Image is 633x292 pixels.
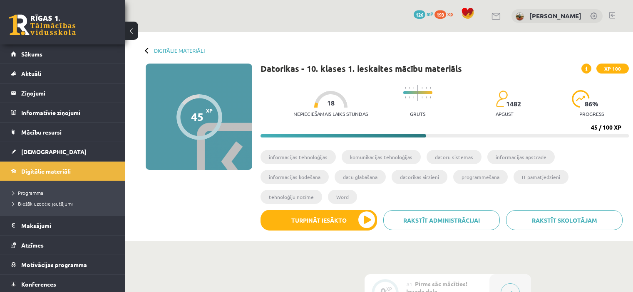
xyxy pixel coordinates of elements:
span: 1482 [506,100,521,108]
img: students-c634bb4e5e11cddfef0936a35e636f08e4e9abd3cc4e673bd6f9a4125e45ecb1.svg [496,90,508,108]
span: Aktuāli [21,70,41,77]
li: Word [328,190,357,204]
a: 126 mP [414,10,433,17]
span: XP [206,108,213,113]
img: icon-short-line-57e1e144782c952c97e751825c79c345078a6d821885a25fce030b3d8c18986b.svg [430,96,431,98]
span: Biežāk uzdotie jautājumi [12,200,73,207]
legend: Informatīvie ziņojumi [21,103,114,122]
a: Digitālie materiāli [11,162,114,181]
span: Atzīmes [21,241,44,249]
img: icon-short-line-57e1e144782c952c97e751825c79c345078a6d821885a25fce030b3d8c18986b.svg [409,96,410,98]
a: Informatīvie ziņojumi [11,103,114,122]
img: icon-long-line-d9ea69661e0d244f92f715978eff75569469978d946b2353a9bb055b3ed8787d.svg [417,85,418,101]
li: datoru sistēmas [427,150,482,164]
button: Turpināt iesākto [261,210,377,231]
a: Sākums [11,44,114,64]
li: IT pamatjēdzieni [514,170,568,184]
span: Digitālie materiāli [21,167,71,175]
a: Atzīmes [11,236,114,255]
legend: Maksājumi [21,216,114,235]
img: icon-short-line-57e1e144782c952c97e751825c79c345078a6d821885a25fce030b3d8c18986b.svg [405,96,406,98]
span: 86 % [585,100,599,108]
img: icon-short-line-57e1e144782c952c97e751825c79c345078a6d821885a25fce030b3d8c18986b.svg [422,96,422,98]
a: Biežāk uzdotie jautājumi [12,200,117,207]
h1: Datorikas - 10. klases 1. ieskaites mācību materiāls [261,64,462,74]
li: informācijas apstrāde [487,150,555,164]
a: [PERSON_NAME] [529,12,581,20]
a: Digitālie materiāli [154,47,205,54]
a: Programma [12,189,117,196]
a: Motivācijas programma [11,255,114,274]
span: XP 100 [596,64,629,74]
span: Programma [12,189,43,196]
span: 126 [414,10,425,19]
a: Ziņojumi [11,83,114,103]
div: 45 [191,110,204,123]
span: Motivācijas programma [21,261,87,268]
li: tehnoloģiju nozīme [261,190,322,204]
span: xp [447,10,453,17]
li: datorikas virzieni [392,170,447,184]
li: datu glabāšana [335,170,386,184]
a: [DEMOGRAPHIC_DATA] [11,142,114,161]
li: programmēšana [453,170,508,184]
li: informācijas kodēšana [261,170,329,184]
span: [DEMOGRAPHIC_DATA] [21,148,87,155]
a: Rakstīt administrācijai [383,210,500,230]
span: Mācību resursi [21,128,62,136]
li: informācijas tehnoloģijas [261,150,336,164]
a: Rīgas 1. Tālmācības vidusskola [9,15,76,35]
legend: Ziņojumi [21,83,114,103]
a: Mācību resursi [11,123,114,142]
a: Rakstīt skolotājam [506,210,623,230]
span: 193 [434,10,446,19]
p: Nepieciešamais laiks stundās [293,111,368,117]
p: apgūst [496,111,514,117]
img: Toms Tarasovs [516,12,524,21]
p: progress [579,111,604,117]
li: komunikācijas tehnoloģijas [342,150,421,164]
p: Grūts [410,111,425,117]
span: 18 [327,99,335,107]
img: icon-short-line-57e1e144782c952c97e751825c79c345078a6d821885a25fce030b3d8c18986b.svg [413,96,414,98]
span: #1 [406,281,412,287]
img: icon-short-line-57e1e144782c952c97e751825c79c345078a6d821885a25fce030b3d8c18986b.svg [409,87,410,89]
img: icon-short-line-57e1e144782c952c97e751825c79c345078a6d821885a25fce030b3d8c18986b.svg [430,87,431,89]
span: Konferences [21,280,56,288]
img: icon-short-line-57e1e144782c952c97e751825c79c345078a6d821885a25fce030b3d8c18986b.svg [413,87,414,89]
span: Sākums [21,50,42,58]
a: Aktuāli [11,64,114,83]
a: 193 xp [434,10,457,17]
span: mP [427,10,433,17]
div: XP [386,287,392,291]
img: icon-progress-161ccf0a02000e728c5f80fcf4c31c7af3da0e1684b2b1d7c360e028c24a22f1.svg [572,90,590,108]
a: Maksājumi [11,216,114,235]
img: icon-short-line-57e1e144782c952c97e751825c79c345078a6d821885a25fce030b3d8c18986b.svg [422,87,422,89]
img: icon-short-line-57e1e144782c952c97e751825c79c345078a6d821885a25fce030b3d8c18986b.svg [405,87,406,89]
